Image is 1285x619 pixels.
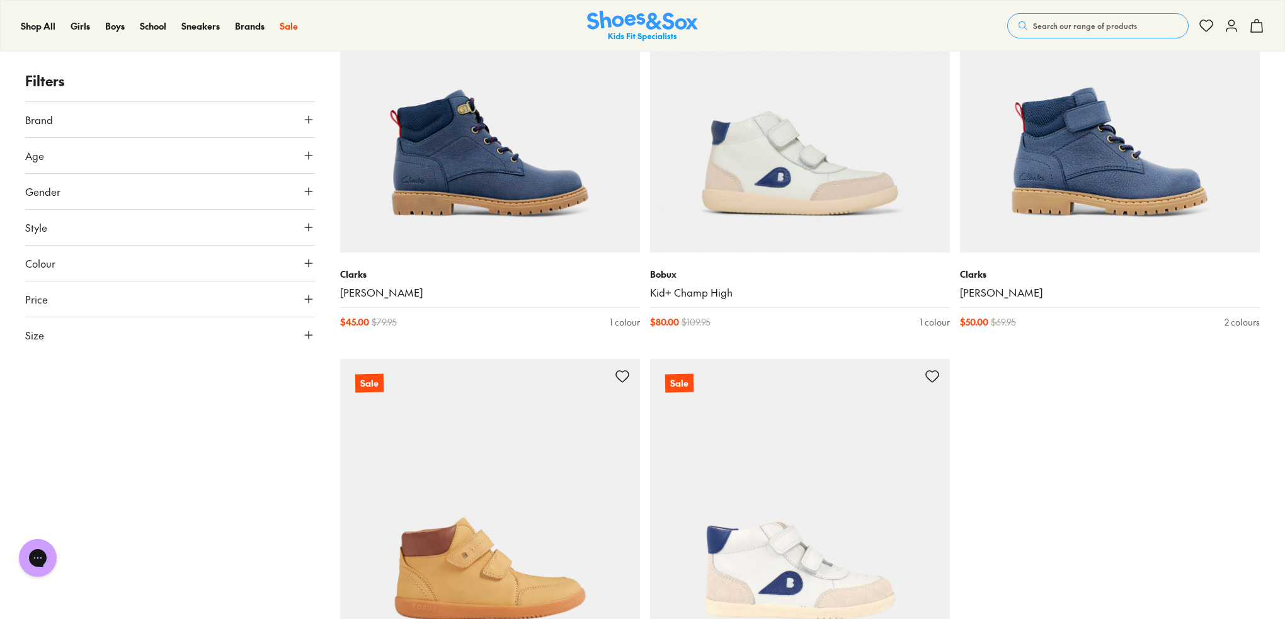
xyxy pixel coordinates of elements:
span: Shop All [21,20,55,32]
p: Clarks [340,268,640,281]
a: School [140,20,166,33]
span: Search our range of products [1033,20,1137,31]
span: Brands [235,20,265,32]
a: Girls [71,20,90,33]
span: Style [25,220,47,235]
span: Gender [25,184,60,199]
button: Brand [25,102,315,137]
p: Sale [355,374,384,393]
a: [PERSON_NAME] [340,286,640,300]
span: Age [25,148,44,163]
img: SNS_Logo_Responsive.svg [587,11,698,42]
a: Shoes & Sox [587,11,698,42]
span: Sale [280,20,298,32]
button: Price [25,281,315,317]
span: Sneakers [181,20,220,32]
span: $ 45.00 [340,315,369,329]
span: Girls [71,20,90,32]
span: $ 69.95 [991,315,1016,329]
button: Size [25,317,315,353]
button: Style [25,210,315,245]
span: Colour [25,256,55,271]
span: $ 80.00 [650,315,679,329]
button: Colour [25,246,315,281]
p: Filters [25,71,315,91]
span: Size [25,327,44,343]
div: 1 colour [610,315,640,329]
span: Price [25,292,48,307]
button: Gender [25,174,315,209]
a: Sneakers [181,20,220,33]
div: 2 colours [1225,315,1260,329]
p: Clarks [960,268,1260,281]
span: $ 79.95 [372,315,397,329]
a: Brands [235,20,265,33]
button: Search our range of products [1007,13,1189,38]
a: [PERSON_NAME] [960,286,1260,300]
p: Sale [665,374,694,393]
span: Boys [105,20,125,32]
span: $ 109.95 [682,315,711,329]
span: Brand [25,112,53,127]
p: Bobux [650,268,950,281]
iframe: Gorgias live chat messenger [13,535,63,581]
a: Boys [105,20,125,33]
span: $ 50.00 [960,315,988,329]
span: School [140,20,166,32]
a: Sale [280,20,298,33]
a: Kid+ Champ High [650,286,950,300]
button: Age [25,138,315,173]
div: 1 colour [920,315,950,329]
a: Shop All [21,20,55,33]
